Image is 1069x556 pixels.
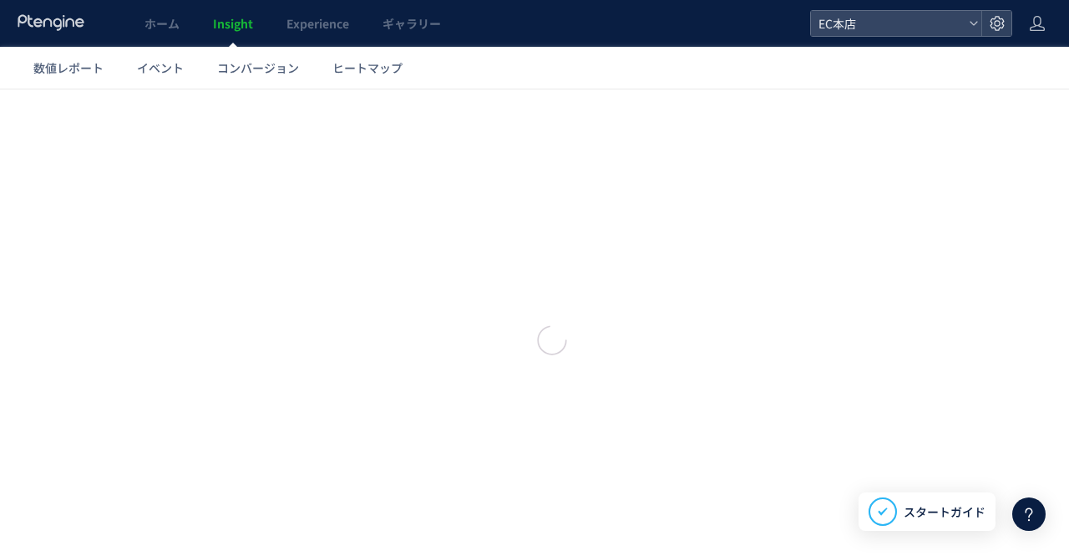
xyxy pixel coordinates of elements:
[813,11,962,36] span: EC本店
[33,59,104,76] span: 数値レポート
[383,15,441,32] span: ギャラリー
[217,59,299,76] span: コンバージョン
[144,15,180,32] span: ホーム
[332,59,403,76] span: ヒートマップ
[286,15,349,32] span: Experience
[213,15,253,32] span: Insight
[137,59,184,76] span: イベント
[904,503,985,521] span: スタートガイド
